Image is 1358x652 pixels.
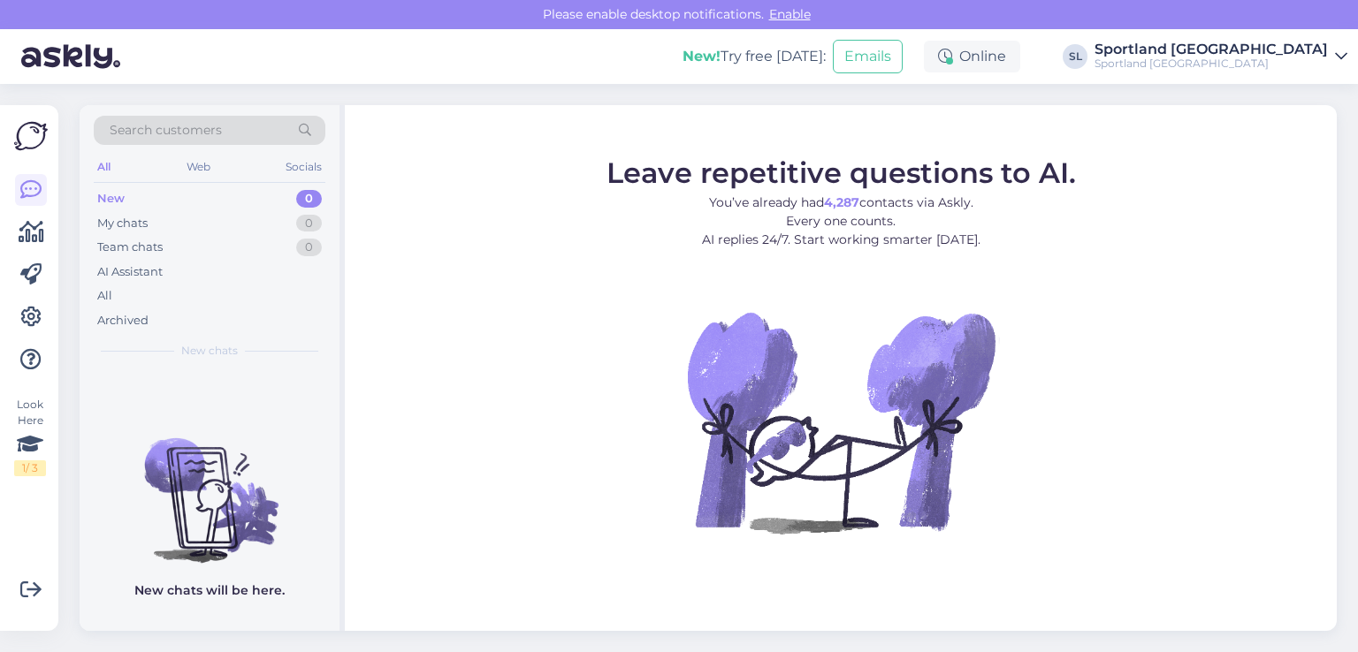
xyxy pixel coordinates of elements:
b: 4,287 [824,193,859,209]
div: AI Assistant [97,263,163,281]
div: New [97,190,125,208]
p: New chats will be here. [134,581,285,600]
img: No chats [80,406,339,565]
span: Leave repetitive questions to AI. [607,155,1076,189]
div: Look Here [14,397,46,476]
div: Archived [97,312,149,330]
span: Enable [764,6,816,22]
div: My chats [97,215,148,232]
div: SL [1063,44,1087,69]
p: You’ve already had contacts via Askly. Every one counts. AI replies 24/7. Start working smarter [... [607,193,1076,248]
img: No Chat active [682,262,1000,580]
div: 0 [296,190,322,208]
div: Sportland [GEOGRAPHIC_DATA] [1095,57,1328,71]
button: Emails [833,40,903,73]
img: Askly Logo [14,119,48,153]
div: 0 [296,215,322,232]
div: All [94,155,114,178]
div: Online [924,41,1020,72]
div: 1 / 3 [14,460,46,476]
a: Sportland [GEOGRAPHIC_DATA]Sportland [GEOGRAPHIC_DATA] [1095,42,1347,71]
span: New chats [181,343,238,359]
div: Try free [DATE]: [683,46,826,67]
div: Socials [282,155,325,178]
div: Web [183,155,214,178]
div: All [97,287,112,305]
div: Team chats [97,239,163,256]
div: 0 [296,239,322,256]
div: Sportland [GEOGRAPHIC_DATA] [1095,42,1328,57]
span: Search customers [110,121,222,140]
b: New! [683,48,721,64]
